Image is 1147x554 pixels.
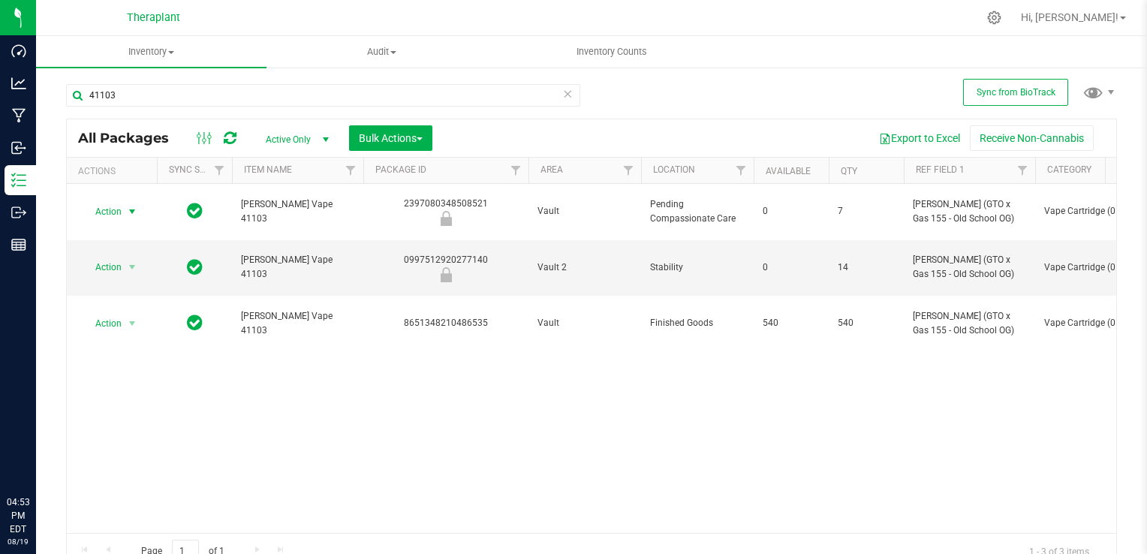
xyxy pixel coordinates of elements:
[11,76,26,91] inline-svg: Analytics
[339,158,363,183] a: Filter
[556,45,667,59] span: Inventory Counts
[359,132,423,144] span: Bulk Actions
[838,260,895,275] span: 14
[537,316,632,330] span: Vault
[82,313,122,334] span: Action
[82,257,122,278] span: Action
[537,260,632,275] span: Vault 2
[187,257,203,278] span: In Sync
[763,316,820,330] span: 540
[244,164,292,175] a: Item Name
[650,316,745,330] span: Finished Goods
[349,125,432,151] button: Bulk Actions
[123,257,142,278] span: select
[36,36,266,68] a: Inventory
[1010,158,1035,183] a: Filter
[537,204,632,218] span: Vault
[66,84,580,107] input: Search Package ID, Item Name, SKU, Lot or Part Number...
[267,45,496,59] span: Audit
[123,201,142,222] span: select
[504,158,528,183] a: Filter
[241,253,354,282] span: [PERSON_NAME] Vape 41103
[729,158,754,183] a: Filter
[869,125,970,151] button: Export to Excel
[241,309,354,338] span: [PERSON_NAME] Vape 41103
[913,197,1026,226] span: [PERSON_NAME] (GTO x Gas 155 - Old School OG)
[913,253,1026,282] span: [PERSON_NAME] (GTO x Gas 155 - Old School OG)
[653,164,695,175] a: Location
[11,173,26,188] inline-svg: Inventory
[1021,11,1118,23] span: Hi, [PERSON_NAME]!
[11,237,26,252] inline-svg: Reports
[361,253,531,282] div: 0997512920277140
[361,197,531,226] div: 2397080348508521
[650,260,745,275] span: Stability
[169,164,227,175] a: Sync Status
[78,166,151,176] div: Actions
[497,36,727,68] a: Inventory Counts
[241,197,354,226] span: [PERSON_NAME] Vape 41103
[763,204,820,218] span: 0
[963,79,1068,106] button: Sync from BioTrack
[616,158,641,183] a: Filter
[650,197,745,226] span: Pending Compassionate Care
[207,158,232,183] a: Filter
[766,166,811,176] a: Available
[562,84,573,104] span: Clear
[838,316,895,330] span: 540
[985,11,1004,25] div: Manage settings
[375,164,426,175] a: Package ID
[913,309,1026,338] span: [PERSON_NAME] (GTO x Gas 155 - Old School OG)
[1047,164,1091,175] a: Category
[7,495,29,536] p: 04:53 PM EDT
[11,140,26,155] inline-svg: Inbound
[15,434,60,479] iframe: Resource center
[187,200,203,221] span: In Sync
[266,36,497,68] a: Audit
[763,260,820,275] span: 0
[36,45,266,59] span: Inventory
[977,87,1055,98] span: Sync from BioTrack
[82,201,122,222] span: Action
[11,205,26,220] inline-svg: Outbound
[361,211,531,226] div: Newly Received
[540,164,563,175] a: Area
[11,44,26,59] inline-svg: Dashboard
[361,267,531,282] div: Newly Received
[916,164,965,175] a: Ref Field 1
[78,130,184,146] span: All Packages
[11,108,26,123] inline-svg: Manufacturing
[127,11,180,24] span: Theraplant
[7,536,29,547] p: 08/19
[123,313,142,334] span: select
[841,166,857,176] a: Qty
[838,204,895,218] span: 7
[187,312,203,333] span: In Sync
[44,432,62,450] iframe: Resource center unread badge
[361,316,531,330] div: 8651348210486535
[970,125,1094,151] button: Receive Non-Cannabis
